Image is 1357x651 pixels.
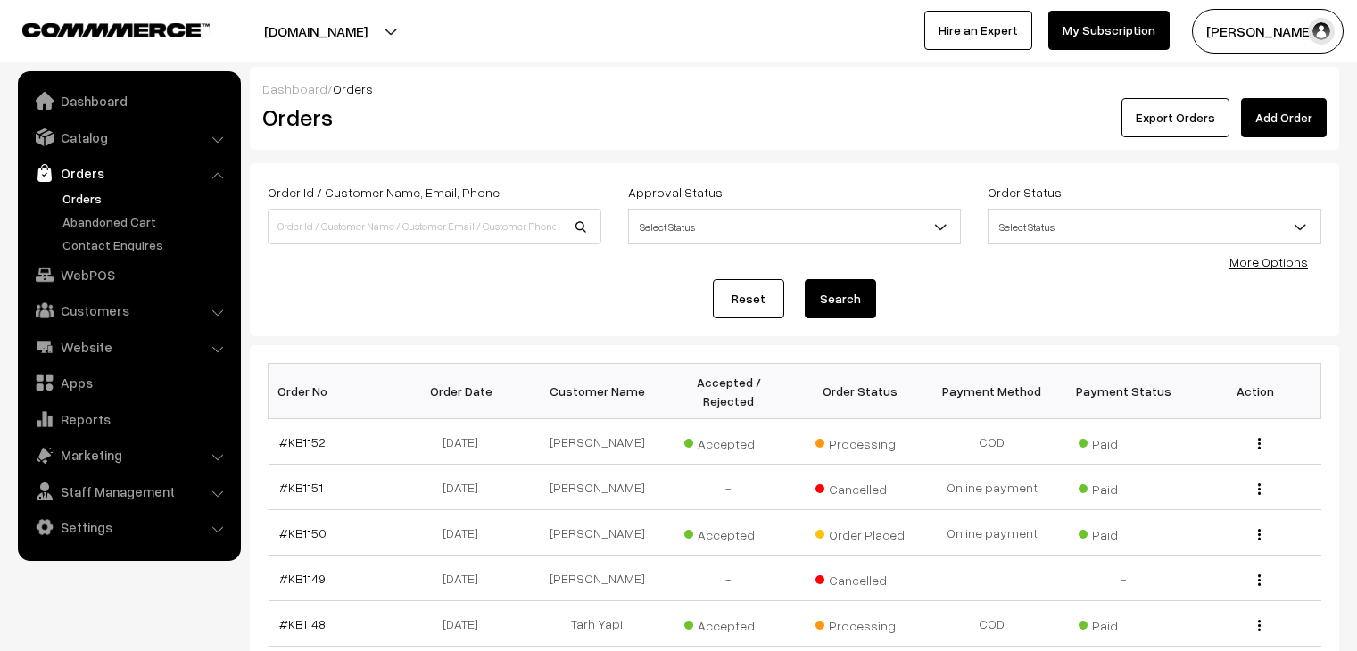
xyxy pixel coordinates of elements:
a: More Options [1229,254,1308,269]
th: Payment Method [926,364,1058,419]
span: Paid [1079,475,1168,499]
span: Select Status [628,209,962,244]
td: [PERSON_NAME] [532,556,664,601]
a: Reports [22,403,235,435]
td: [DATE] [400,601,532,647]
td: - [663,465,795,510]
a: Contact Enquires [58,235,235,254]
img: Menu [1258,438,1261,449]
img: Menu [1258,574,1261,586]
a: Staff Management [22,475,235,507]
button: [PERSON_NAME]… [1192,9,1344,54]
td: [DATE] [400,465,532,510]
a: Settings [22,511,235,543]
img: Menu [1258,620,1261,631]
img: Menu [1258,483,1261,495]
a: Customers [22,294,235,326]
td: Online payment [926,465,1058,510]
th: Accepted / Rejected [663,364,795,419]
span: Paid [1079,612,1168,635]
a: WebPOS [22,259,235,291]
button: Export Orders [1121,98,1229,137]
a: Add Order [1241,98,1327,137]
a: Apps [22,367,235,399]
a: COMMMERCE [22,18,178,39]
span: Cancelled [815,566,905,589]
button: [DOMAIN_NAME] [202,9,430,54]
th: Action [1189,364,1321,419]
a: Abandoned Cart [58,212,235,231]
a: #KB1150 [279,525,327,540]
td: COD [926,601,1058,647]
span: Accepted [684,521,774,544]
td: - [663,556,795,601]
a: My Subscription [1048,11,1170,50]
a: Reset [713,279,784,318]
span: Select Status [629,211,961,243]
td: [PERSON_NAME] [532,510,664,556]
img: user [1308,18,1335,45]
button: Search [805,279,876,318]
span: Paid [1079,430,1168,453]
td: Tarh Yapi [532,601,664,647]
span: Accepted [684,612,774,635]
span: Accepted [684,430,774,453]
div: / [262,79,1327,98]
th: Order Date [400,364,532,419]
span: Orders [333,81,373,96]
td: Online payment [926,510,1058,556]
a: Marketing [22,439,235,471]
a: Website [22,331,235,363]
td: - [1058,556,1190,601]
th: Order No [269,364,401,419]
label: Order Id / Customer Name, Email, Phone [268,183,500,202]
a: #KB1149 [279,571,326,586]
th: Customer Name [532,364,664,419]
span: Processing [815,430,905,453]
a: Dashboard [22,85,235,117]
td: [PERSON_NAME] [532,419,664,465]
span: Select Status [989,211,1320,243]
a: Hire an Expert [924,11,1032,50]
a: Orders [58,189,235,208]
span: Cancelled [815,475,905,499]
a: Dashboard [262,81,327,96]
td: [DATE] [400,419,532,465]
a: Orders [22,157,235,189]
span: Order Placed [815,521,905,544]
td: [PERSON_NAME] [532,465,664,510]
label: Approval Status [628,183,723,202]
a: #KB1151 [279,480,323,495]
span: Select Status [988,209,1321,244]
img: Menu [1258,529,1261,540]
th: Order Status [795,364,927,419]
input: Order Id / Customer Name / Customer Email / Customer Phone [268,209,601,244]
td: [DATE] [400,510,532,556]
td: COD [926,419,1058,465]
a: Catalog [22,121,235,153]
td: [DATE] [400,556,532,601]
a: #KB1148 [279,616,326,631]
span: Paid [1079,521,1168,544]
img: COMMMERCE [22,23,210,37]
a: #KB1152 [279,434,326,449]
label: Order Status [988,183,1062,202]
h2: Orders [262,103,600,131]
span: Processing [815,612,905,635]
th: Payment Status [1058,364,1190,419]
